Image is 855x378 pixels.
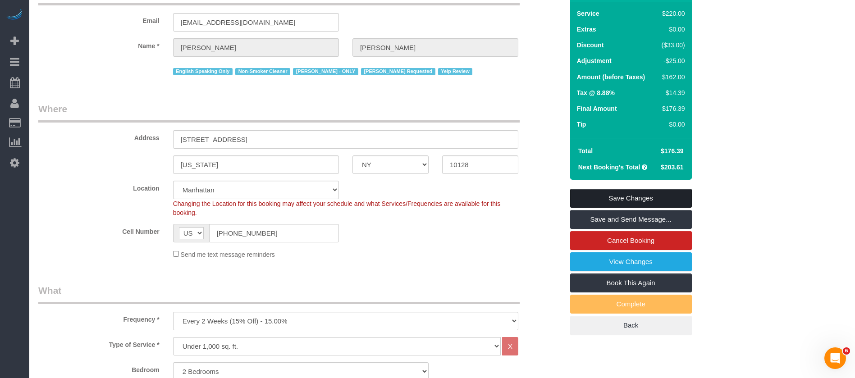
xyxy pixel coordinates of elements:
[570,210,692,229] a: Save and Send Message...
[577,41,604,50] label: Discount
[209,224,339,242] input: Cell Number
[173,13,339,32] input: Email
[577,120,586,129] label: Tip
[658,88,685,97] div: $14.39
[570,316,692,335] a: Back
[658,25,685,34] div: $0.00
[570,189,692,208] a: Save Changes
[32,337,166,349] label: Type of Service *
[173,155,339,174] input: City
[438,68,473,75] span: Yelp Review
[658,56,685,65] div: -$25.00
[38,284,520,304] legend: What
[658,73,685,82] div: $162.00
[570,273,692,292] a: Book This Again
[32,362,166,374] label: Bedroom
[32,312,166,324] label: Frequency *
[577,56,612,65] label: Adjustment
[658,41,685,50] div: ($33.00)
[173,38,339,57] input: First Name
[293,68,358,75] span: [PERSON_NAME] - ONLY
[235,68,290,75] span: Non-Smoker Cleaner
[32,224,166,236] label: Cell Number
[577,88,615,97] label: Tax @ 8.88%
[570,252,692,271] a: View Changes
[32,13,166,25] label: Email
[577,9,599,18] label: Service
[577,25,596,34] label: Extras
[570,231,692,250] a: Cancel Booking
[824,347,846,369] iframe: Intercom live chat
[577,73,645,82] label: Amount (before Taxes)
[38,102,520,123] legend: Where
[32,38,166,50] label: Name *
[181,251,275,258] span: Send me text message reminders
[442,155,518,174] input: Zip Code
[658,104,685,113] div: $176.39
[173,200,501,216] span: Changing the Location for this booking may affect your schedule and what Services/Frequencies are...
[661,164,684,171] span: $203.61
[661,147,684,155] span: $176.39
[658,120,685,129] div: $0.00
[361,68,435,75] span: [PERSON_NAME] Requested
[352,38,518,57] input: Last Name
[5,9,23,22] img: Automaid Logo
[658,9,685,18] div: $220.00
[578,164,640,171] strong: Next Booking's Total
[32,181,166,193] label: Location
[843,347,850,355] span: 6
[32,130,166,142] label: Address
[173,68,233,75] span: English Speaking Only
[578,147,593,155] strong: Total
[577,104,617,113] label: Final Amount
